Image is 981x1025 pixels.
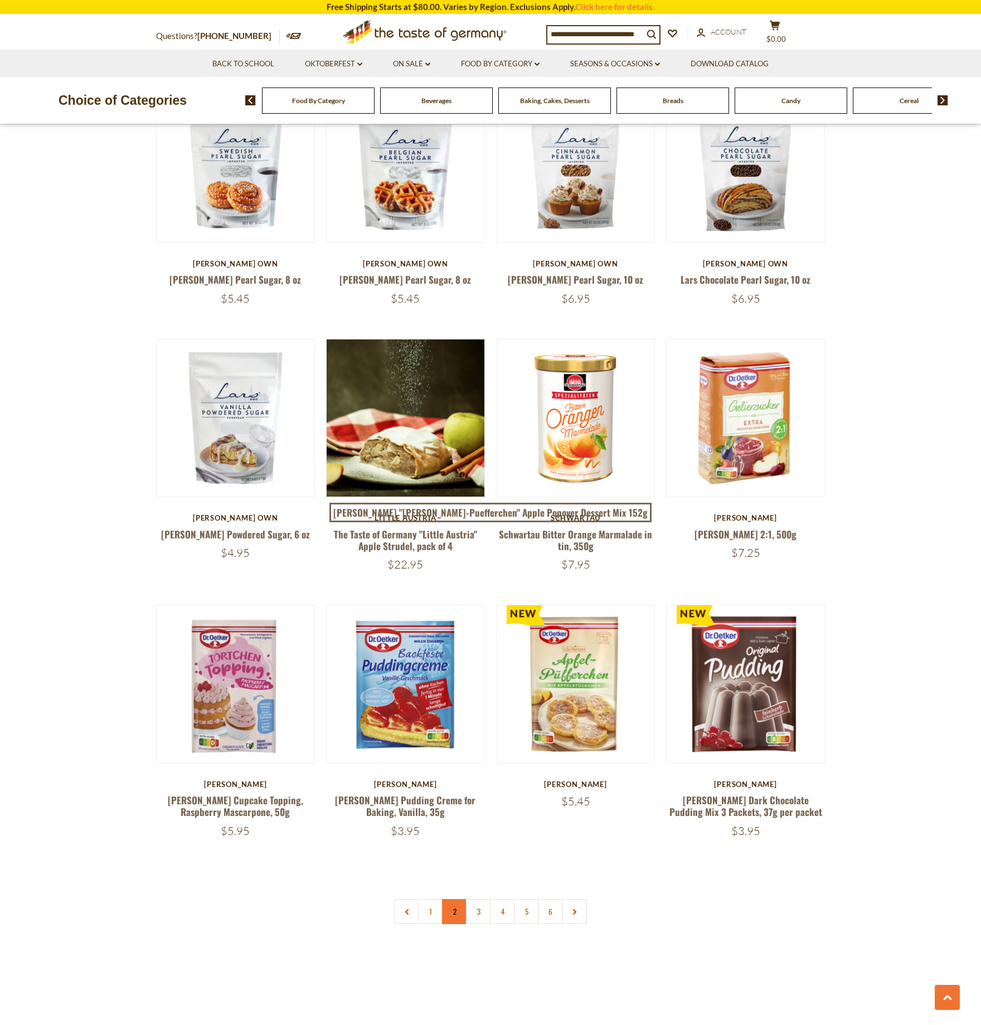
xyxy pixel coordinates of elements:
[499,527,652,553] a: Schwartau Bitter Orange Marmalade in tin, 350g
[497,605,654,763] img: Dr. Oetker "Apfel-Puefferchen" Apple Popover Dessert Mix 152g
[157,85,314,242] img: Lars Swedish Pearl Sugar, 8 oz
[221,546,250,560] span: $4.95
[667,339,824,497] img: Dr. Oetker Gelierzucker 2:1, 500g
[391,824,420,838] span: $3.95
[326,513,485,522] div: little austria
[156,259,315,268] div: [PERSON_NAME] Own
[663,96,683,105] a: Breads
[575,2,654,12] a: Click here for details.
[697,26,746,38] a: Account
[156,780,315,789] div: [PERSON_NAME]
[731,546,760,560] span: $7.25
[157,339,314,497] img: Lars Vanilla Powdered Sugar, 6 oz
[339,273,471,286] a: [PERSON_NAME] Pearl Sugar, 8 oz
[335,793,475,819] a: [PERSON_NAME] Pudding Creme for Baking, Vanilla, 35g
[156,513,315,522] div: [PERSON_NAME] Own
[695,527,797,541] a: [PERSON_NAME] 2:1, 500g
[326,780,485,789] div: [PERSON_NAME]
[221,292,250,305] span: $5.45
[391,292,420,305] span: $5.45
[169,273,301,286] a: [PERSON_NAME] Pearl Sugar, 8 oz
[938,95,948,105] img: next arrow
[781,96,800,105] a: Candy
[197,31,271,41] a: [PHONE_NUMBER]
[766,35,786,43] span: $0.00
[561,794,590,808] span: $5.45
[387,557,423,571] span: $22.95
[327,605,484,763] img: Dr. Oetker Pudding Creme for Baking, Vanilla, 35g
[570,58,660,70] a: Seasons & Occasions
[514,899,539,924] a: 5
[418,899,443,924] a: 1
[329,503,652,523] a: [PERSON_NAME] "[PERSON_NAME]-Puefferchen" Apple Popover Dessert Mix 152g
[168,793,303,819] a: [PERSON_NAME] Cupcake Topping, Raspberry Mascarpone, 50g
[461,58,540,70] a: Food By Category
[212,58,274,70] a: Back to School
[245,95,256,105] img: previous arrow
[667,85,824,242] img: Lars Chocolate Pearl Sugar, 10 oz
[442,899,467,924] a: 2
[758,20,791,48] button: $0.00
[538,899,563,924] a: 6
[305,58,362,70] a: Oktoberfest
[161,527,310,541] a: [PERSON_NAME] Powdered Sugar, 6 oz
[666,780,825,789] div: [PERSON_NAME]
[327,339,484,497] img: The Taste of Germany "Little Austria" Apple Strudel, pack of 4
[561,557,590,571] span: $7.95
[221,824,250,838] span: $5.95
[691,58,769,70] a: Download Catalog
[292,96,345,105] a: Food By Category
[466,899,491,924] a: 3
[520,96,590,105] a: Baking, Cakes, Desserts
[666,513,825,522] div: [PERSON_NAME]
[497,85,654,242] img: Lars Cinnamon Pearl Sugar, 10 oz
[669,793,822,819] a: [PERSON_NAME] Dark Chocolate Pudding Mix 3 Packets, 37g per packet
[711,27,746,36] span: Account
[731,292,760,305] span: $6.95
[393,58,430,70] a: On Sale
[156,29,280,43] p: Questions?
[497,339,654,497] img: Schwartau Bitter Orange Marmalade in tin, 350g
[326,259,485,268] div: [PERSON_NAME] Own
[681,273,810,286] a: Lars Chocolate Pearl Sugar, 10 oz
[496,259,655,268] div: [PERSON_NAME] Own
[508,273,643,286] a: [PERSON_NAME] Pearl Sugar, 10 oz
[561,292,590,305] span: $6.95
[496,780,655,789] div: [PERSON_NAME]
[900,96,919,105] a: Cereal
[731,824,760,838] span: $3.95
[421,96,451,105] a: Beverages
[490,899,515,924] a: 4
[327,85,484,242] img: Lars Belgian Pearl Sugar, 8 oz
[667,605,824,763] img: Dr. Oetker Dark Chocolate Pudding Mix 3 Packets, 37g per packet
[666,259,825,268] div: [PERSON_NAME] Own
[157,605,314,763] img: Dr. Oetker Cupcake Topping, Raspberry Mascarpone, 50g
[334,527,477,553] a: The Taste of Germany "Little Austria" Apple Strudel, pack of 4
